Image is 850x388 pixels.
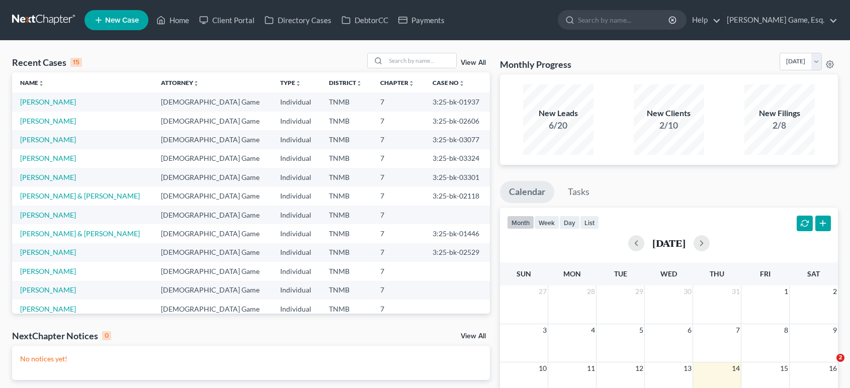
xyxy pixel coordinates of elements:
[731,285,741,298] span: 31
[20,248,76,256] a: [PERSON_NAME]
[356,80,362,86] i: unfold_more
[12,56,82,68] div: Recent Cases
[735,324,741,336] span: 7
[295,80,301,86] i: unfold_more
[102,331,111,340] div: 0
[779,362,789,374] span: 15
[816,354,840,378] iframe: Intercom live chat
[538,285,548,298] span: 27
[590,324,596,336] span: 4
[321,149,372,168] td: TNMB
[272,281,321,300] td: Individual
[372,149,424,168] td: 7
[393,11,450,29] a: Payments
[272,300,321,318] td: Individual
[153,224,272,243] td: [DEMOGRAPHIC_DATA] Game
[372,130,424,149] td: 7
[500,181,554,203] a: Calendar
[153,168,272,186] td: [DEMOGRAPHIC_DATA] Game
[272,243,321,262] td: Individual
[542,324,548,336] span: 3
[424,130,490,149] td: 3:25-bk-03077
[372,186,424,205] td: 7
[461,59,486,66] a: View All
[634,285,644,298] span: 29
[153,92,272,111] td: [DEMOGRAPHIC_DATA] Game
[372,300,424,318] td: 7
[70,58,82,67] div: 15
[538,362,548,374] span: 10
[20,229,140,238] a: [PERSON_NAME] & [PERSON_NAME]
[386,53,456,68] input: Search by name...
[153,186,272,205] td: [DEMOGRAPHIC_DATA] Game
[153,262,272,280] td: [DEMOGRAPHIC_DATA] Game
[153,130,272,149] td: [DEMOGRAPHIC_DATA] Game
[614,269,627,278] span: Tue
[563,269,581,278] span: Mon
[372,243,424,262] td: 7
[731,362,741,374] span: 14
[321,206,372,224] td: TNMB
[638,324,644,336] span: 5
[559,181,599,203] a: Tasks
[634,108,704,119] div: New Clients
[683,362,693,374] span: 13
[461,333,486,340] a: View All
[20,154,76,162] a: [PERSON_NAME]
[321,224,372,243] td: TNMB
[507,216,534,229] button: month
[321,186,372,205] td: TNMB
[153,300,272,318] td: [DEMOGRAPHIC_DATA] Game
[783,285,789,298] span: 1
[424,112,490,130] td: 3:25-bk-02606
[687,324,693,336] span: 6
[321,300,372,318] td: TNMB
[12,330,111,342] div: NextChapter Notices
[321,281,372,300] td: TNMB
[459,80,465,86] i: unfold_more
[260,11,336,29] a: Directory Cases
[408,80,414,86] i: unfold_more
[744,119,815,132] div: 2/8
[20,285,76,294] a: [PERSON_NAME]
[807,269,820,278] span: Sat
[272,92,321,111] td: Individual
[424,92,490,111] td: 3:25-bk-01937
[272,186,321,205] td: Individual
[660,269,677,278] span: Wed
[523,108,593,119] div: New Leads
[20,79,44,86] a: Nameunfold_more
[559,216,580,229] button: day
[272,206,321,224] td: Individual
[329,79,362,86] a: Districtunfold_more
[336,11,393,29] a: DebtorCC
[153,243,272,262] td: [DEMOGRAPHIC_DATA] Game
[193,80,199,86] i: unfold_more
[783,324,789,336] span: 8
[153,281,272,300] td: [DEMOGRAPHIC_DATA] Game
[272,224,321,243] td: Individual
[321,168,372,186] td: TNMB
[38,80,44,86] i: unfold_more
[161,79,199,86] a: Attorneyunfold_more
[372,112,424,130] td: 7
[424,243,490,262] td: 3:25-bk-02529
[20,211,76,219] a: [PERSON_NAME]
[634,362,644,374] span: 12
[710,269,724,278] span: Thu
[652,238,686,248] h2: [DATE]
[151,11,194,29] a: Home
[424,149,490,168] td: 3:25-bk-03324
[20,98,76,106] a: [PERSON_NAME]
[586,285,596,298] span: 28
[578,11,670,29] input: Search by name...
[424,186,490,205] td: 3:25-bk-02118
[760,269,771,278] span: Fri
[683,285,693,298] span: 30
[20,354,482,364] p: No notices yet!
[321,112,372,130] td: TNMB
[500,58,571,70] h3: Monthly Progress
[433,79,465,86] a: Case Nounfold_more
[744,108,815,119] div: New Filings
[321,243,372,262] td: TNMB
